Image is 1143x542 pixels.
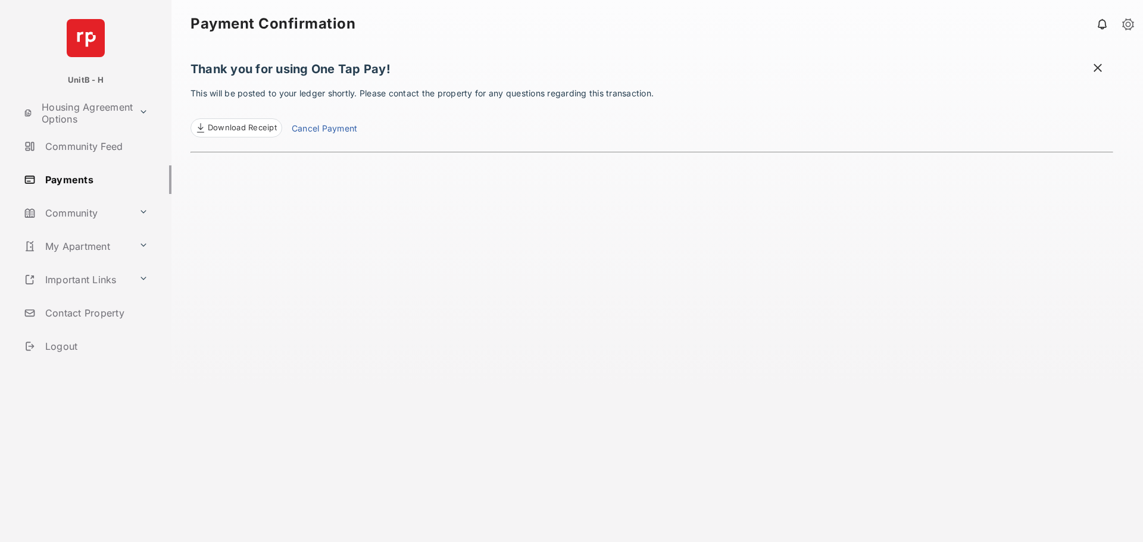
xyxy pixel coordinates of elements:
a: Community Feed [19,132,171,161]
a: Housing Agreement Options [19,99,134,127]
strong: Payment Confirmation [190,17,355,31]
h1: Thank you for using One Tap Pay! [190,62,1113,82]
a: Download Receipt [190,118,282,137]
a: Logout [19,332,171,361]
a: Payments [19,165,171,194]
a: Important Links [19,265,134,294]
p: This will be posted to your ledger shortly. Please contact the property for any questions regardi... [190,87,1113,137]
span: Download Receipt [208,122,277,134]
a: My Apartment [19,232,134,261]
p: UnitB - H [68,74,104,86]
a: Contact Property [19,299,171,327]
img: svg+xml;base64,PHN2ZyB4bWxucz0iaHR0cDovL3d3dy53My5vcmcvMjAwMC9zdmciIHdpZHRoPSI2NCIgaGVpZ2h0PSI2NC... [67,19,105,57]
a: Cancel Payment [292,122,357,137]
a: Community [19,199,134,227]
